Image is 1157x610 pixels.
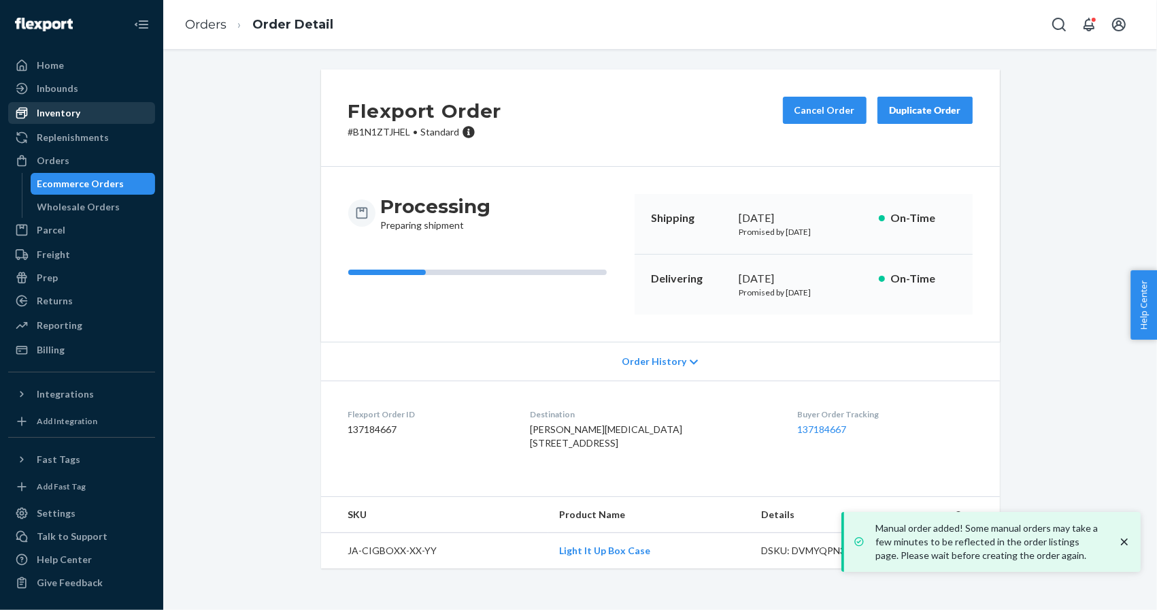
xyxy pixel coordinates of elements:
[8,572,155,594] button: Give Feedback
[37,82,78,95] div: Inbounds
[8,150,155,172] a: Orders
[128,11,155,38] button: Close Navigation
[37,453,80,466] div: Fast Tags
[900,497,1000,533] th: Qty
[8,339,155,361] a: Billing
[37,59,64,72] div: Home
[877,97,973,124] button: Duplicate Order
[739,287,868,298] p: Promised by [DATE]
[37,154,69,167] div: Orders
[8,102,155,124] a: Inventory
[37,530,107,543] div: Talk to Support
[321,497,549,533] th: SKU
[37,343,65,357] div: Billing
[1130,270,1157,340] button: Help Center
[1118,535,1131,549] svg: close toast
[37,271,58,285] div: Prep
[531,408,776,420] dt: Destination
[348,423,509,436] dd: 137184667
[739,271,868,287] div: [DATE]
[37,319,82,332] div: Reporting
[37,553,92,566] div: Help Center
[1105,11,1133,38] button: Open account menu
[8,411,155,432] a: Add Integration
[8,127,155,148] a: Replenishments
[252,17,333,32] a: Order Detail
[889,103,961,117] div: Duplicate Order
[37,387,94,401] div: Integrations
[31,196,156,218] a: Wholesale Orders
[321,533,549,569] td: JA-CIGBOXX-XX-YY
[651,271,728,287] p: Delivering
[8,449,155,470] button: Fast Tags
[8,54,155,76] a: Home
[15,18,73,31] img: Flexport logo
[37,200,120,214] div: Wholesale Orders
[185,17,227,32] a: Orders
[890,271,956,287] p: On-Time
[739,210,868,226] div: [DATE]
[37,106,80,120] div: Inventory
[8,383,155,405] button: Integrations
[875,521,1104,562] p: Manual order added! Some manual orders may take a few minutes to be reflected in the order listin...
[37,294,73,308] div: Returns
[559,545,650,556] a: Light It Up Box Case
[8,526,155,547] a: Talk to Support
[8,244,155,266] a: Freight
[8,219,155,241] a: Parcel
[739,226,868,238] p: Promised by [DATE]
[37,223,65,237] div: Parcel
[421,126,460,138] span: Standard
[798,423,847,435] a: 137184667
[37,415,97,427] div: Add Integration
[174,5,344,45] ol: breadcrumbs
[348,97,502,125] h2: Flexport Order
[31,173,156,195] a: Ecommerce Orders
[622,355,686,368] span: Order History
[8,290,155,312] a: Returns
[761,544,889,558] div: DSKU: DVMYQPN3WQ2
[37,576,103,590] div: Give Feedback
[548,497,750,533] th: Product Name
[37,248,70,261] div: Freight
[890,210,956,226] p: On-Time
[8,78,155,99] a: Inbounds
[750,497,900,533] th: Details
[348,408,509,420] dt: Flexport Order ID
[37,177,124,191] div: Ecommerce Orders
[37,507,76,520] div: Settings
[798,408,973,420] dt: Buyer Order Tracking
[783,97,867,124] button: Cancel Order
[8,549,155,571] a: Help Center
[531,423,683,449] span: [PERSON_NAME][MEDICAL_DATA] [STREET_ADDRESS]
[8,476,155,497] a: Add Fast Tag
[8,502,155,524] a: Settings
[1045,11,1073,38] button: Open Search Box
[37,131,109,144] div: Replenishments
[8,267,155,289] a: Prep
[8,315,155,336] a: Reporting
[651,210,728,226] p: Shipping
[348,125,502,139] p: # B1N1ZTJHEL
[1075,11,1103,38] button: Open notifications
[414,126,418,138] span: •
[381,194,491,219] h3: Processing
[37,481,86,492] div: Add Fast Tag
[381,194,491,232] div: Preparing shipment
